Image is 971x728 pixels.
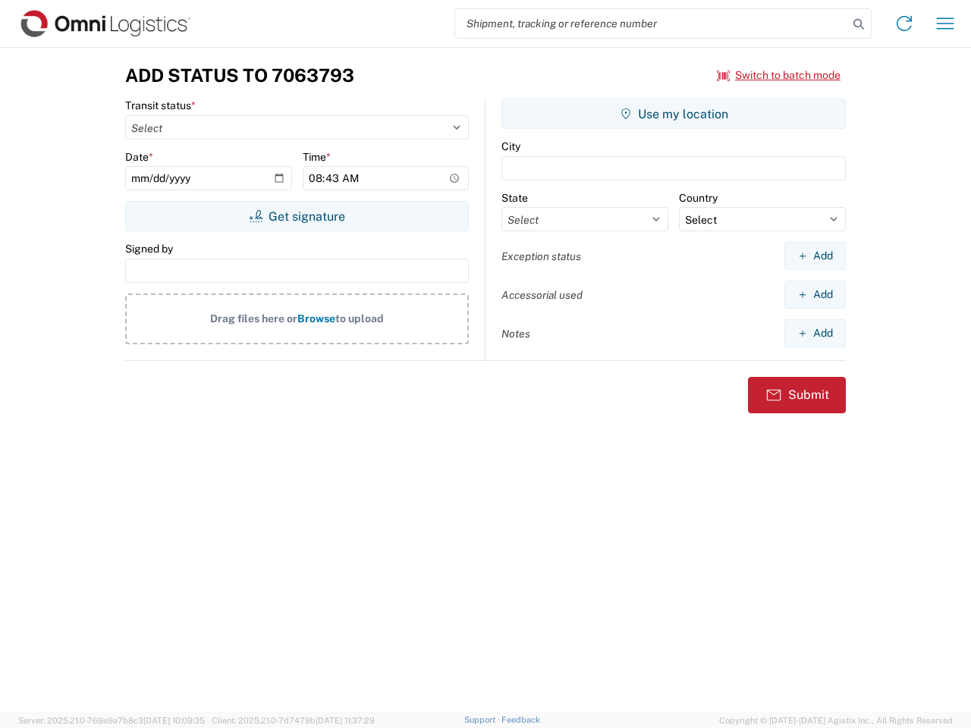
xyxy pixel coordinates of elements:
[719,714,953,727] span: Copyright © [DATE]-[DATE] Agistix Inc., All Rights Reserved
[212,716,375,725] span: Client: 2025.21.0-7d7479b
[784,319,846,347] button: Add
[210,312,297,325] span: Drag files here or
[125,201,469,231] button: Get signature
[501,327,530,340] label: Notes
[501,288,583,302] label: Accessorial used
[125,242,173,256] label: Signed by
[501,715,540,724] a: Feedback
[717,63,841,88] button: Switch to batch mode
[501,191,528,205] label: State
[455,9,848,38] input: Shipment, tracking or reference number
[125,99,196,112] label: Transit status
[303,150,331,164] label: Time
[748,377,846,413] button: Submit
[18,716,205,725] span: Server: 2025.21.0-769a9a7b8c3
[501,140,520,153] label: City
[316,716,375,725] span: [DATE] 11:37:29
[143,716,205,725] span: [DATE] 10:09:35
[125,150,153,164] label: Date
[464,715,502,724] a: Support
[501,99,846,129] button: Use my location
[297,312,335,325] span: Browse
[125,64,354,86] h3: Add Status to 7063793
[679,191,718,205] label: Country
[784,281,846,309] button: Add
[501,249,581,263] label: Exception status
[784,242,846,270] button: Add
[335,312,384,325] span: to upload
